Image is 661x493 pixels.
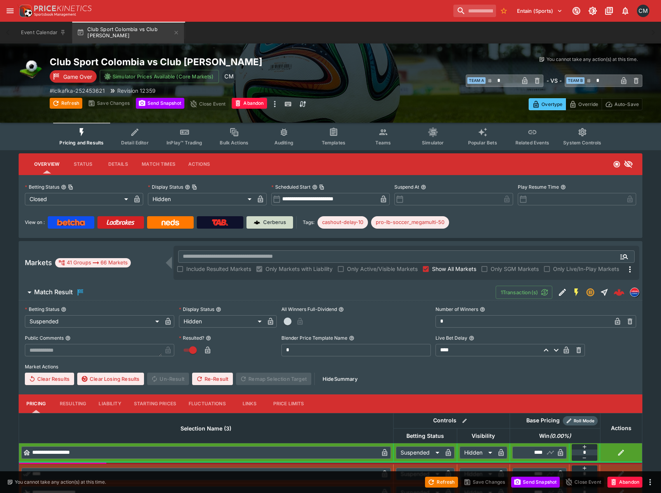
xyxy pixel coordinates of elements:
[186,265,251,273] span: Include Resulted Markets
[453,5,496,17] input: search
[185,184,190,190] button: Display StatusCopy To Clipboard
[560,184,566,190] button: Play Resume Time
[121,140,149,146] span: Detail Editor
[220,140,248,146] span: Bulk Actions
[496,286,552,299] button: 1Transaction(s)
[216,307,221,312] button: Display Status
[435,306,478,312] p: Number of Winners
[19,56,43,81] img: soccer.png
[274,140,293,146] span: Auditing
[421,184,426,190] button: Suspend At
[563,416,598,425] div: Show/hide Price Roll mode configuration.
[630,288,639,297] div: lclkafka
[28,155,66,174] button: Overview
[172,424,240,433] span: Selection Name (3)
[422,140,444,146] span: Simulator
[270,98,279,110] button: more
[432,265,476,273] span: Show All Markets
[398,431,453,441] span: Betting Status
[106,219,135,226] img: Ladbrokes
[101,155,135,174] button: Details
[34,13,76,16] img: Sportsbook Management
[281,306,337,312] p: All Winners Full-Dividend
[222,69,236,83] div: Cameron Matheson
[50,56,346,68] h2: Copy To Clipboard
[254,219,260,226] img: Cerberus
[393,413,510,428] th: Controls
[128,394,182,413] button: Starting Prices
[635,2,652,19] button: Cameron Matheson
[563,140,601,146] span: System Controls
[396,446,442,459] div: Suspended
[566,77,585,84] span: Team B
[267,394,311,413] button: Price Limits
[17,3,33,19] img: PriceKinetics Logo
[555,285,569,299] button: Edit Detail
[117,87,156,95] p: Revision 12359
[614,100,639,108] p: Auto-Save
[600,413,642,443] th: Actions
[232,98,267,109] button: Abandon
[192,373,233,385] span: Re-Result
[318,373,362,385] button: HideSummary
[425,477,458,488] button: Refresh
[66,155,101,174] button: Status
[583,285,597,299] button: Suspended
[25,373,74,385] button: Clear Results
[54,394,92,413] button: Resulting
[25,184,59,190] p: Betting Status
[394,184,419,190] p: Suspend At
[57,219,85,226] img: Betcha
[511,477,560,488] button: Send Snapshot
[179,315,264,328] div: Hidden
[371,216,449,229] div: Betting Target: cerberus
[15,479,106,486] p: You cannot take any action(s) at this time.
[34,288,73,296] h6: Match Result
[61,307,66,312] button: Betting Status
[467,77,486,84] span: Team A
[147,373,189,385] span: Un-Result
[546,56,638,63] p: You cannot take any action(s) at this time.
[578,100,598,108] p: Override
[550,431,571,441] em: ( 0.00 %)
[529,98,642,110] div: Start From
[19,394,54,413] button: Pricing
[322,140,345,146] span: Templates
[645,477,655,487] button: more
[182,394,232,413] button: Fluctuations
[265,265,333,273] span: Only Markets with Liability
[546,76,562,85] h6: - VS -
[61,184,66,190] button: Betting StatusCopy To Clipboard
[571,418,598,424] span: Roll Mode
[53,123,607,150] div: Event type filters
[611,285,627,300] a: e29cde3d-89b8-4299-b6dd-6f739e220d2b
[167,140,202,146] span: InPlay™ Trading
[182,155,217,174] button: Actions
[232,394,267,413] button: Links
[518,184,559,190] p: Play Resume Time
[435,335,467,341] p: Live Bet Delay
[25,193,131,205] div: Closed
[263,219,286,226] p: Cerberus
[317,219,368,226] span: cashout-delay-10
[50,98,82,109] button: Refresh
[19,285,496,300] button: Match Result
[25,258,52,267] h5: Markets
[271,184,311,190] p: Scheduled Start
[460,468,495,480] div: Hidden
[491,265,539,273] span: Only SGM Markets
[319,184,324,190] button: Copy To Clipboard
[637,5,649,17] div: Cameron Matheson
[469,335,474,341] button: Live Bet Delay
[92,394,127,413] button: Liability
[624,160,633,169] svg: Hidden
[566,98,602,110] button: Override
[312,184,317,190] button: Scheduled StartCopy To Clipboard
[515,140,549,146] span: Related Events
[317,216,368,229] div: Betting Target: cerberus
[148,193,254,205] div: Hidden
[25,216,45,229] label: View on :
[347,265,418,273] span: Only Active/Visible Markets
[135,155,182,174] button: Match Times
[232,99,267,107] span: Mark an event as closed and abandoned.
